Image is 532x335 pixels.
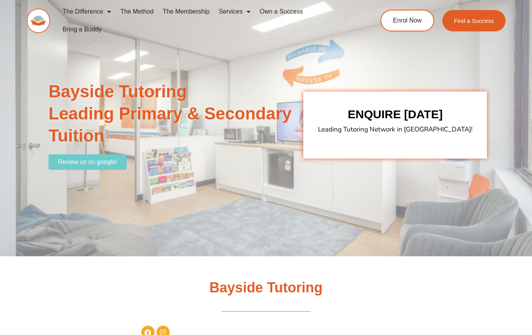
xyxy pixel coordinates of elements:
[301,123,489,136] p: Leading Tutoring Network in [GEOGRAPHIC_DATA]!
[49,154,127,170] a: Review us on google!
[58,3,353,38] nav: Menu
[58,159,117,165] span: Review us on google!
[58,21,106,38] a: Bring a Buddy
[116,3,158,21] a: The Method
[393,17,422,24] span: Enrol Now
[58,3,116,21] a: The Difference
[4,278,528,297] h1: Bayside Tutoring
[307,107,483,122] h2: ENQUIRE [DATE]
[214,3,255,21] a: Services
[442,10,506,31] a: Find a Success
[158,3,214,21] a: The Membership
[49,80,299,147] h2: Bayside Tutoring Leading Primary & Secondary Tuition
[454,18,494,24] span: Find a Success
[255,3,308,21] a: Own a Success
[381,10,434,31] a: Enrol Now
